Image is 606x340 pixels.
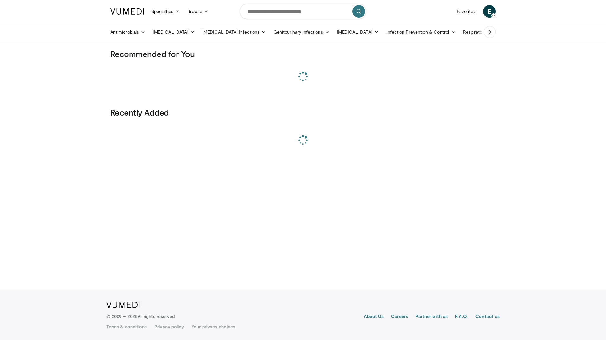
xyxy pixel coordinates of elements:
[364,313,384,321] a: About Us
[391,313,408,321] a: Careers
[106,324,147,330] a: Terms & conditions
[138,313,175,319] span: All rights reserved
[333,26,383,38] a: [MEDICAL_DATA]
[154,324,184,330] a: Privacy policy
[110,49,496,59] h3: Recommended for You
[383,26,459,38] a: Infection Prevention & Control
[240,4,366,19] input: Search topics, interventions
[475,313,500,321] a: Contact us
[110,107,496,117] h3: Recently Added
[198,26,270,38] a: [MEDICAL_DATA] Infections
[459,26,518,38] a: Respiratory Infections
[416,313,448,321] a: Partner with us
[106,26,149,38] a: Antimicrobials
[148,5,184,18] a: Specialties
[191,324,235,330] a: Your privacy choices
[110,8,144,15] img: VuMedi Logo
[106,302,140,308] img: VuMedi Logo
[149,26,198,38] a: [MEDICAL_DATA]
[453,5,479,18] a: Favorites
[184,5,213,18] a: Browse
[106,313,175,319] p: © 2009 – 2025
[270,26,333,38] a: Genitourinary Infections
[483,5,496,18] a: E
[455,313,468,321] a: F.A.Q.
